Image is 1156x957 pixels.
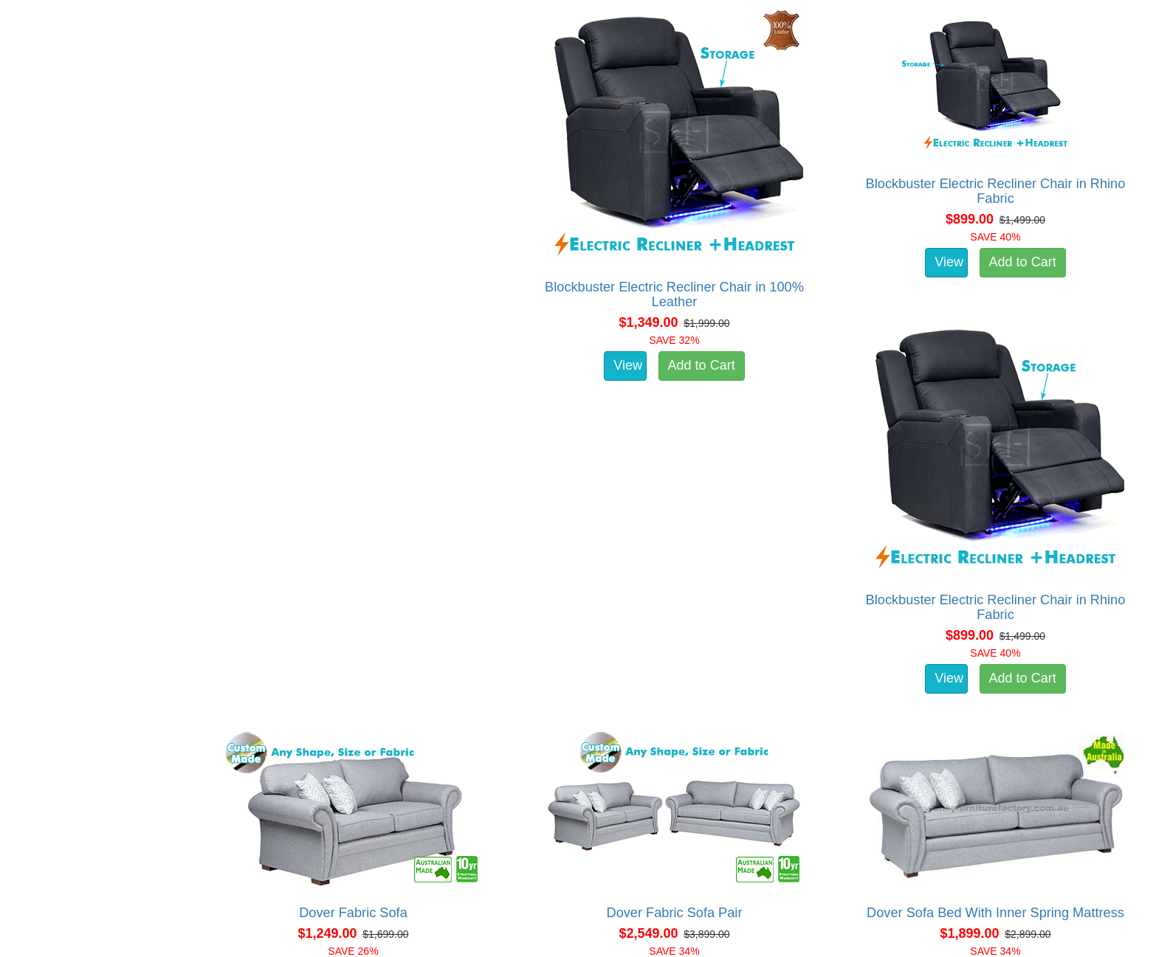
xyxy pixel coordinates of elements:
[220,728,486,891] img: Dover Fabric Sofa
[970,647,1020,659] font: SAVE 40%
[297,926,357,941] span: $1,249.00
[541,728,807,891] img: Dover Fabric Sofa Pair
[604,351,647,381] a: View
[684,317,729,329] del: $1,999.00
[862,728,1128,891] img: Dover Sofa Bed With Inner Spring Mattress
[1000,630,1045,642] del: $1,499.00
[862,312,1128,578] img: Blockbuster Electric Recliner Chair in Rhino Fabric
[658,351,745,381] a: Add to Cart
[1000,214,1045,226] del: $1,499.00
[946,212,994,227] span: $899.00
[925,664,968,694] a: View
[362,928,408,940] del: $1,699.00
[684,928,729,940] del: $3,899.00
[649,334,699,346] font: SAVE 32%
[299,905,407,920] a: Dover Fabric Sofa
[619,315,678,330] span: $1,349.00
[925,248,968,277] a: View
[867,905,1124,920] a: Dover Sofa Bed With Inner Spring Mattress
[866,592,1126,622] a: Blockbuster Electric Recliner Chair in Rhino Fabric
[980,248,1066,277] a: Add to Cart
[970,945,1020,957] font: SAVE 34%
[866,176,1126,206] a: Blockbuster Electric Recliner Chair in Rhino Fabric
[619,926,678,941] span: $2,549.00
[328,945,378,957] font: SAVE 26%
[545,280,804,309] a: Blockbuster Electric Recliner Chair in 100% Leather
[607,905,743,920] a: Dover Fabric Sofa Pair
[946,628,994,643] span: $899.00
[970,231,1020,243] font: SAVE 40%
[940,926,999,941] span: $1,899.00
[649,945,699,957] font: SAVE 34%
[1005,928,1050,940] del: $2,899.00
[980,664,1066,694] a: Add to Cart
